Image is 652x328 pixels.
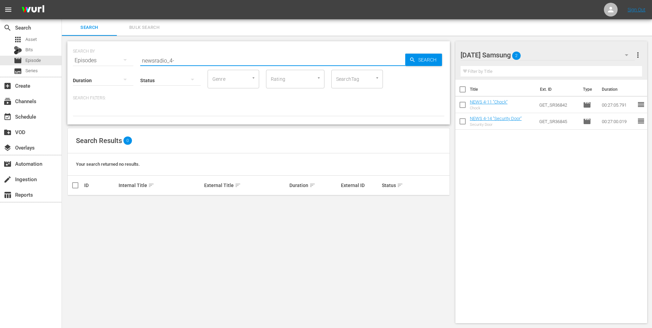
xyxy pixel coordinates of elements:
a: NEWS 4-14 "Security Door" [470,116,522,121]
span: reorder [637,100,645,109]
span: Create [3,82,12,90]
td: GET_SR36842 [537,97,580,113]
span: more_vert [634,51,642,59]
th: Type [579,80,598,99]
span: Automation [3,160,12,168]
span: sort [148,182,154,188]
a: NEWS 4-11 "Chock" [470,99,508,105]
span: Bits [25,46,33,53]
span: Your search returned no results. [76,162,140,167]
span: Ingestion [3,175,12,184]
span: Channels [3,97,12,106]
div: Security Door [470,122,522,127]
span: Episode [25,57,41,64]
span: Bulk Search [121,24,168,32]
span: sort [397,182,403,188]
button: Open [374,75,380,81]
span: 0 [123,136,132,145]
span: Episode [583,117,591,125]
a: Sign Out [628,7,645,12]
span: reorder [637,117,645,125]
div: External Title [204,181,288,189]
div: Episodes [73,51,133,70]
div: Internal Title [119,181,202,189]
td: 00:27:00.019 [599,113,637,130]
th: Title [470,80,536,99]
button: Open [316,75,322,81]
button: Open [250,75,257,81]
span: Overlays [3,144,12,152]
span: Episode [583,101,591,109]
span: menu [4,6,12,14]
span: Schedule [3,113,12,121]
span: Asset [14,35,22,44]
span: sort [235,182,241,188]
button: Search [405,54,442,66]
button: more_vert [634,47,642,63]
span: Series [14,67,22,75]
span: Search [66,24,113,32]
p: Search Filters: [73,95,444,101]
td: 00:27:05.791 [599,97,637,113]
div: Status [382,181,414,189]
th: Ext. ID [536,80,579,99]
td: GET_SR36845 [537,113,580,130]
span: sort [309,182,316,188]
span: Search [3,24,12,32]
div: Chock [470,106,508,110]
span: Search Results [76,136,122,145]
div: External ID [341,183,380,188]
span: Series [25,67,38,74]
div: [DATE] Samsung [461,45,635,65]
div: Bits [14,46,22,54]
span: Asset [25,36,37,43]
div: ID [84,183,117,188]
img: ans4CAIJ8jUAAAAAAAAAAAAAAAAAAAAAAAAgQb4GAAAAAAAAAAAAAAAAAAAAAAAAJMjXAAAAAAAAAAAAAAAAAAAAAAAAgAT5G... [16,2,49,18]
span: Search [416,54,442,66]
span: Reports [3,191,12,199]
span: Episode [14,56,22,65]
span: VOD [3,128,12,136]
div: Duration [289,181,339,189]
th: Duration [598,80,639,99]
